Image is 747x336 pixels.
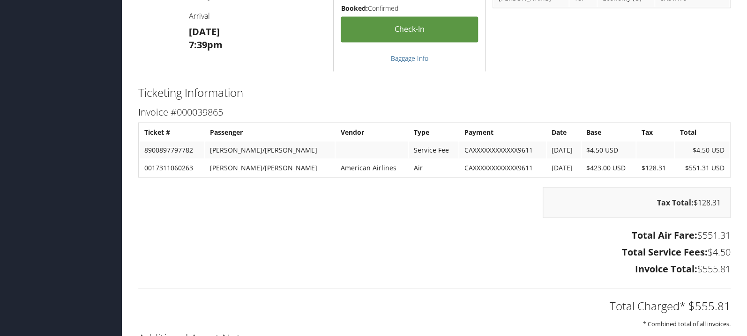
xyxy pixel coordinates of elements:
[138,245,731,258] h3: $4.50
[140,124,204,140] th: Ticket #
[547,124,581,140] th: Date
[547,159,581,176] td: [DATE]
[189,25,220,38] strong: [DATE]
[341,16,478,42] a: Check-in
[675,124,729,140] th: Total
[205,124,335,140] th: Passenger
[657,197,694,207] strong: Tax Total:
[341,4,478,13] h5: Confirmed
[140,141,204,158] td: 8900897797782
[543,187,731,218] div: $128.31
[205,159,335,176] td: [PERSON_NAME]/[PERSON_NAME]
[643,319,731,328] small: * Combined total of all invoices.
[138,298,731,314] h2: Total Charged* $555.81
[459,141,545,158] td: CAXXXXXXXXXXXX9611
[140,159,204,176] td: 0017311060263
[675,141,729,158] td: $4.50 USD
[336,124,408,140] th: Vendor
[336,159,408,176] td: American Airlines
[636,159,674,176] td: $128.31
[459,159,545,176] td: CAXXXXXXXXXXXX9611
[138,105,731,118] h3: Invoice #000039865
[635,262,697,275] strong: Invoice Total:
[547,141,581,158] td: [DATE]
[622,245,708,258] strong: Total Service Fees:
[409,124,459,140] th: Type
[189,11,327,21] h4: Arrival
[582,159,636,176] td: $423.00 USD
[632,228,697,241] strong: Total Air Fare:
[582,124,636,140] th: Base
[341,4,367,13] strong: Booked:
[459,124,545,140] th: Payment
[205,141,335,158] td: [PERSON_NAME]/[PERSON_NAME]
[138,228,731,241] h3: $551.31
[675,159,729,176] td: $551.31 USD
[391,53,428,62] a: Baggage Info
[138,84,731,100] h2: Ticketing Information
[636,124,674,140] th: Tax
[409,141,459,158] td: Service Fee
[582,141,636,158] td: $4.50 USD
[409,159,459,176] td: Air
[138,262,731,275] h3: $555.81
[189,38,223,51] strong: 7:39pm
